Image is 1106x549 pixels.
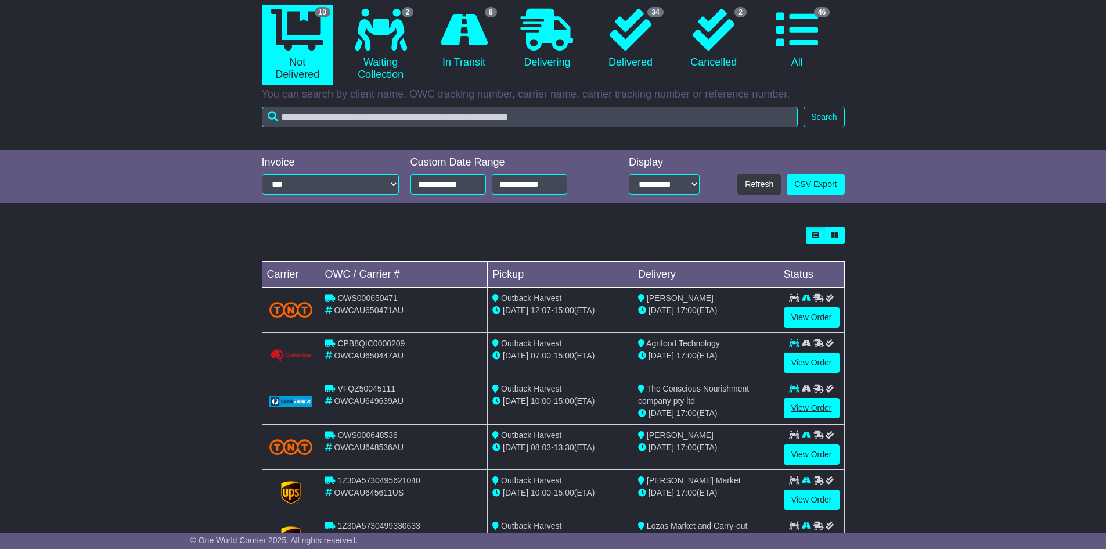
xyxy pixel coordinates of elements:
[503,488,528,497] span: [DATE]
[334,443,404,452] span: OWCAU648536AU
[337,339,405,348] span: CPB8QIC0000209
[649,408,674,418] span: [DATE]
[269,349,313,363] img: GetCarrierServiceLogo
[402,7,414,17] span: 2
[503,396,528,406] span: [DATE]
[638,304,774,317] div: (ETA)
[638,487,774,499] div: (ETA)
[638,384,749,406] span: The Conscious Nourishment company pty ltd
[485,7,497,17] span: 8
[531,488,551,497] span: 10:00
[269,302,313,318] img: TNT_Domestic.png
[779,262,844,288] td: Status
[334,488,404,497] span: OWCAU645611US
[501,430,561,440] span: Outback Harvest
[503,306,528,315] span: [DATE]
[676,443,697,452] span: 17:00
[345,5,416,85] a: 2 Waiting Collection
[501,339,561,348] span: Outback Harvest
[554,351,574,360] span: 15:00
[554,396,574,406] span: 15:00
[784,444,840,465] a: View Order
[676,351,697,360] span: 17:00
[638,442,774,454] div: (ETA)
[804,107,844,127] button: Search
[554,488,574,497] span: 15:00
[676,306,697,315] span: 17:00
[633,262,779,288] td: Delivery
[501,521,561,530] span: Outback Harvest
[501,384,561,393] span: Outback Harvest
[262,88,845,101] p: You can search by client name, OWC tracking number, carrier name, carrier tracking number or refe...
[337,293,398,303] span: OWS000650471
[554,306,574,315] span: 15:00
[492,304,628,317] div: - (ETA)
[734,7,747,17] span: 2
[262,262,320,288] td: Carrier
[814,7,830,17] span: 46
[649,351,674,360] span: [DATE]
[646,339,720,348] span: Agrifood Technology
[492,395,628,407] div: - (ETA)
[554,443,574,452] span: 13:30
[281,481,301,504] img: GetCarrierServiceLogo
[334,351,404,360] span: OWCAU650447AU
[531,351,551,360] span: 07:00
[190,536,358,545] span: © One World Courier 2025. All rights reserved.
[501,293,561,303] span: Outback Harvest
[678,5,750,73] a: 2 Cancelled
[269,396,313,407] img: GetCarrierServiceLogo
[761,5,833,73] a: 46 All
[269,439,313,455] img: TNT_Domestic.png
[595,5,666,73] a: 34 Delivered
[501,476,561,485] span: Outback Harvest
[649,443,674,452] span: [DATE]
[334,306,404,315] span: OWCAU650471AU
[676,488,697,497] span: 17:00
[647,7,663,17] span: 34
[334,396,404,406] span: OWCAU649639AU
[737,174,781,195] button: Refresh
[649,488,674,497] span: [DATE]
[337,384,395,393] span: VFQZ50045111
[647,293,714,303] span: [PERSON_NAME]
[320,262,488,288] td: OWC / Carrier #
[492,487,628,499] div: - (ETA)
[503,443,528,452] span: [DATE]
[492,350,628,362] div: - (ETA)
[531,306,551,315] span: 12:07
[784,353,840,373] a: View Order
[649,306,674,315] span: [DATE]
[315,7,330,17] span: 10
[511,5,583,73] a: Delivering
[647,476,741,485] span: [PERSON_NAME] Market
[638,407,774,419] div: (ETA)
[629,156,700,169] div: Display
[337,430,398,440] span: OWS000648536
[531,443,551,452] span: 08:03
[337,521,420,530] span: 1Z30A5730499330633
[492,442,628,454] div: - (ETA)
[262,5,333,85] a: 10 Not Delivered
[531,396,551,406] span: 10:00
[337,476,420,485] span: 1Z30A5730495621040
[410,156,597,169] div: Custom Date Range
[647,521,748,530] span: Lozas Market and Carry-out
[676,408,697,418] span: 17:00
[503,351,528,360] span: [DATE]
[647,430,714,440] span: [PERSON_NAME]
[787,174,844,195] a: CSV Export
[784,490,840,510] a: View Order
[784,307,840,328] a: View Order
[488,262,633,288] td: Pickup
[262,156,399,169] div: Invoice
[428,5,499,73] a: 8 In Transit
[638,350,774,362] div: (ETA)
[784,398,840,418] a: View Order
